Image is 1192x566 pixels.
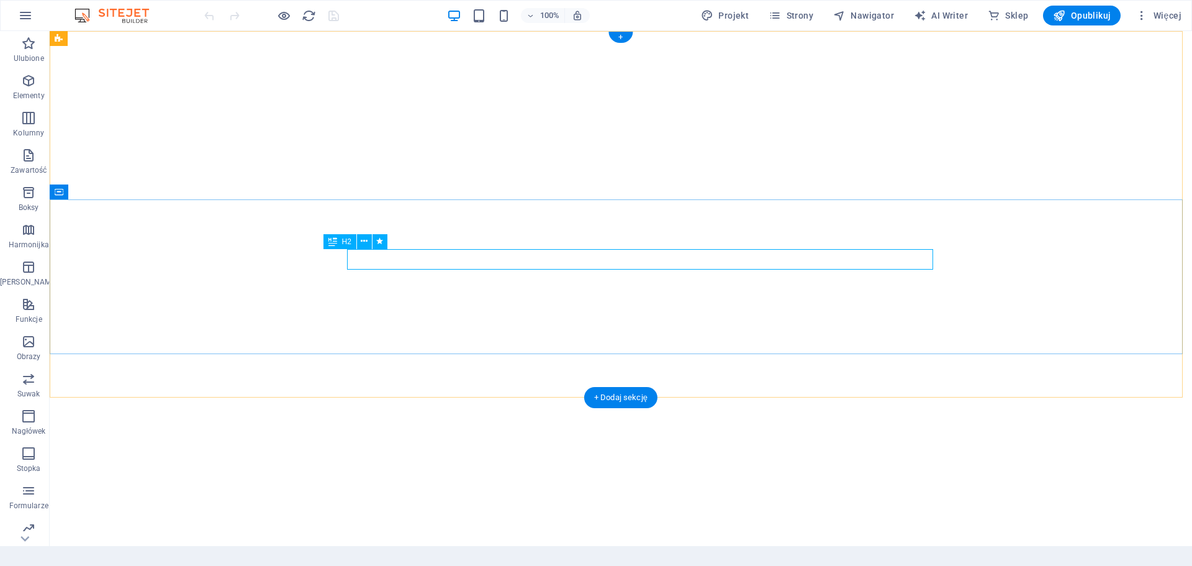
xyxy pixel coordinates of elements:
p: Zawartość [11,165,47,175]
img: Editor Logo [71,8,165,23]
p: Formularze [9,501,48,511]
span: Strony [769,9,813,22]
button: Nawigator [828,6,899,25]
p: Ulubione [14,53,44,63]
p: Suwak [17,389,40,399]
span: H2 [342,238,351,245]
i: Przeładuj stronę [302,9,316,23]
p: Nagłówek [12,426,46,436]
p: Kolumny [13,128,44,138]
i: Po zmianie rozmiaru automatycznie dostosowuje poziom powiększenia do wybranego urządzenia. [572,10,583,21]
div: + [608,32,633,43]
p: Obrazy [17,352,41,362]
button: 100% [521,8,565,23]
div: Projekt (Ctrl+Alt+Y) [696,6,754,25]
p: Funkcje [16,314,42,324]
span: Więcej [1136,9,1181,22]
button: Sklep [983,6,1033,25]
span: AI Writer [914,9,968,22]
button: reload [301,8,316,23]
p: Elementy [13,91,45,101]
button: Kliknij tutaj, aby wyjść z trybu podglądu i kontynuować edycję [276,8,291,23]
p: Harmonijka [9,240,49,250]
p: Stopka [17,463,41,473]
span: Opublikuj [1053,9,1111,22]
button: Więcej [1131,6,1186,25]
div: + Dodaj sekcję [584,387,657,408]
button: AI Writer [909,6,973,25]
span: Projekt [701,9,749,22]
button: Projekt [696,6,754,25]
button: Opublikuj [1043,6,1121,25]
button: Strony [764,6,818,25]
p: Boksy [19,203,39,212]
span: Sklep [988,9,1028,22]
span: Nawigator [833,9,894,22]
h6: 100% [540,8,559,23]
